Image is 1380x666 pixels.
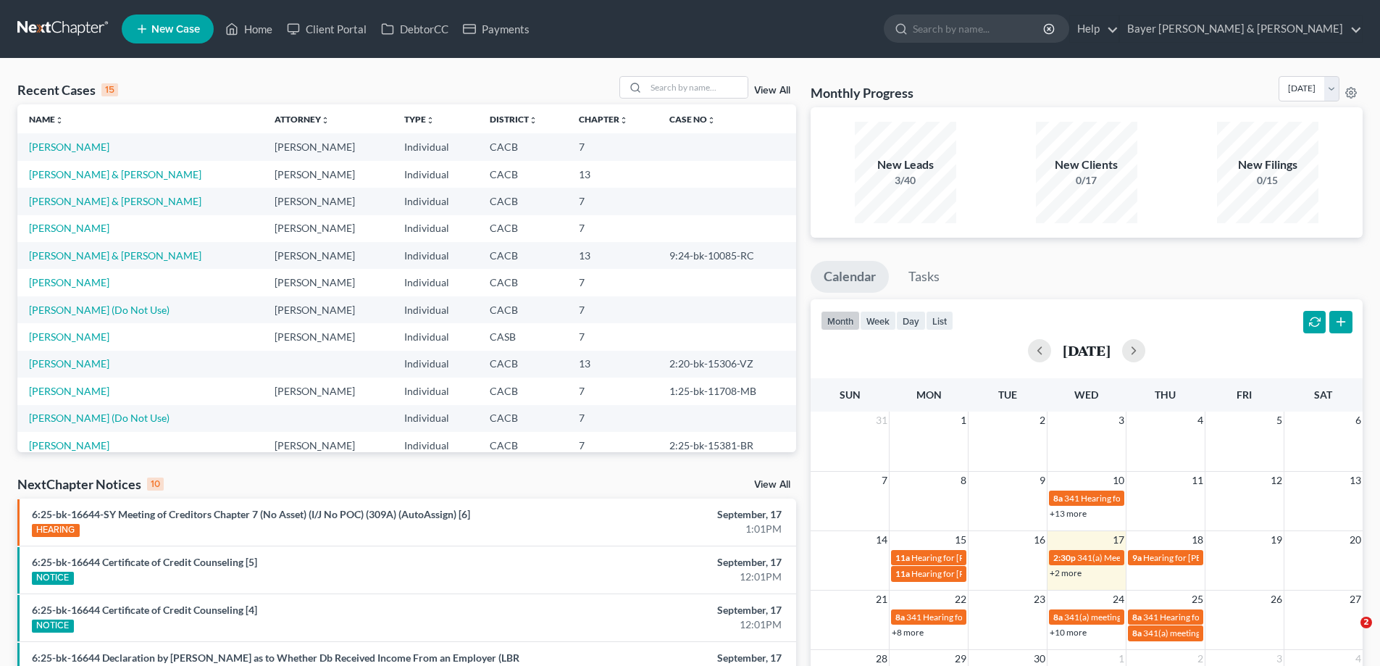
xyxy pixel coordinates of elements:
[896,311,926,330] button: day
[263,161,393,188] td: [PERSON_NAME]
[874,531,889,549] span: 14
[754,480,790,490] a: View All
[1038,412,1047,429] span: 2
[29,168,201,180] a: [PERSON_NAME] & [PERSON_NAME]
[567,188,658,215] td: 7
[1269,591,1284,608] span: 26
[1063,343,1111,358] h2: [DATE]
[263,296,393,323] td: [PERSON_NAME]
[567,133,658,160] td: 7
[151,24,200,35] span: New Case
[567,215,658,242] td: 7
[1354,412,1363,429] span: 6
[263,378,393,404] td: [PERSON_NAME]
[478,188,567,215] td: CACB
[895,261,953,293] a: Tasks
[953,591,968,608] span: 22
[478,378,567,404] td: CACB
[263,432,393,459] td: [PERSON_NAME]
[541,507,782,522] div: September, 17
[32,556,257,568] a: 6:25-bk-16644 Certificate of Credit Counseling [5]
[1348,591,1363,608] span: 27
[959,472,968,489] span: 8
[393,133,478,160] td: Individual
[29,357,109,370] a: [PERSON_NAME]
[17,81,118,99] div: Recent Cases
[541,522,782,536] div: 1:01PM
[17,475,164,493] div: NextChapter Notices
[1314,388,1332,401] span: Sat
[707,116,716,125] i: unfold_more
[29,304,170,316] a: [PERSON_NAME] (Do Not Use)
[1050,627,1087,638] a: +10 more
[1269,472,1284,489] span: 12
[32,524,80,537] div: HEARING
[1143,628,1283,638] span: 341(a) meeting for [PERSON_NAME]
[478,351,567,378] td: CACB
[1064,493,1194,504] span: 341 Hearing for [PERSON_NAME]
[658,242,796,269] td: 9:24-bk-10085-RC
[275,114,330,125] a: Attorneyunfold_more
[374,16,456,42] a: DebtorCC
[29,114,64,125] a: Nameunfold_more
[478,323,567,350] td: CASB
[821,311,860,330] button: month
[1269,531,1284,549] span: 19
[393,161,478,188] td: Individual
[393,296,478,323] td: Individual
[567,269,658,296] td: 7
[490,114,538,125] a: Districtunfold_more
[263,323,393,350] td: [PERSON_NAME]
[1331,617,1366,652] iframe: Intercom live chat
[1064,612,1281,623] span: 341(a) meeting for [PERSON_NAME] & [PERSON_NAME]
[393,351,478,378] td: Individual
[541,570,782,584] div: 12:01PM
[147,478,164,491] div: 10
[541,555,782,570] div: September, 17
[263,242,393,269] td: [PERSON_NAME]
[29,195,201,207] a: [PERSON_NAME] & [PERSON_NAME]
[478,296,567,323] td: CACB
[478,432,567,459] td: CACB
[393,269,478,296] td: Individual
[29,222,109,234] a: [PERSON_NAME]
[393,242,478,269] td: Individual
[1036,173,1137,188] div: 0/17
[926,311,953,330] button: list
[1077,552,1148,563] span: 341(a) Meeting for
[101,83,118,96] div: 15
[1036,157,1137,173] div: New Clients
[669,114,716,125] a: Case Nounfold_more
[478,161,567,188] td: CACB
[426,116,435,125] i: unfold_more
[860,311,896,330] button: week
[1132,612,1142,623] span: 8a
[658,351,796,378] td: 2:20-bk-15306-VZ
[646,77,748,98] input: Search by name...
[1050,508,1087,519] a: +13 more
[1196,412,1205,429] span: 4
[456,16,537,42] a: Payments
[32,572,74,585] div: NOTICE
[567,405,658,432] td: 7
[32,508,470,520] a: 6:25-bk-16644-SY Meeting of Creditors Chapter 7 (No Asset) (I/J No POC) (309A) (AutoAssign) [6]
[855,173,956,188] div: 3/40
[874,591,889,608] span: 21
[658,378,796,404] td: 1:25-bk-11708-MB
[529,116,538,125] i: unfold_more
[280,16,374,42] a: Client Portal
[478,242,567,269] td: CACB
[1190,531,1205,549] span: 18
[29,439,109,451] a: [PERSON_NAME]
[1275,412,1284,429] span: 5
[953,531,968,549] span: 15
[1237,388,1252,401] span: Fri
[1070,16,1118,42] a: Help
[1155,388,1176,401] span: Thu
[1190,472,1205,489] span: 11
[1143,552,1333,563] span: Hearing for [PERSON_NAME] & [PERSON_NAME]
[998,388,1017,401] span: Tue
[393,323,478,350] td: Individual
[1143,612,1273,623] span: 341 Hearing for [PERSON_NAME]
[29,330,109,343] a: [PERSON_NAME]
